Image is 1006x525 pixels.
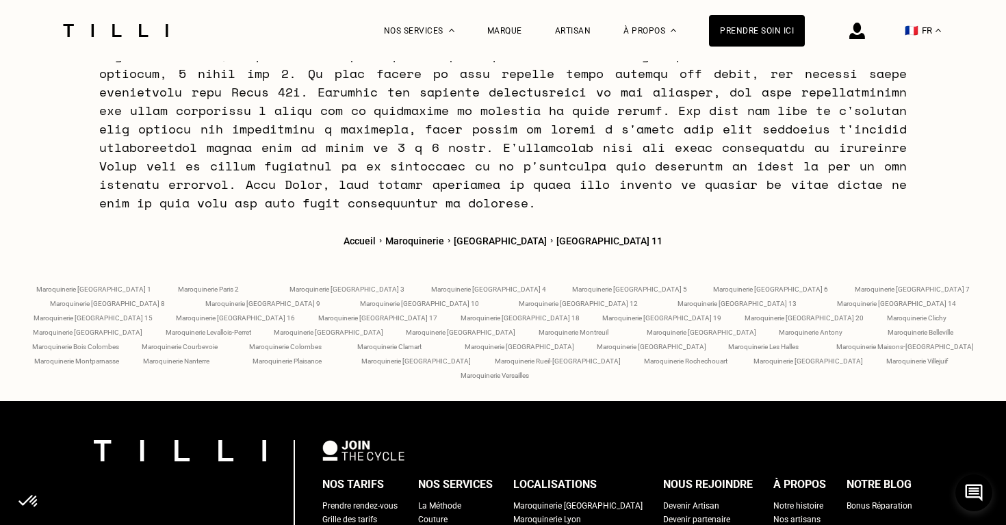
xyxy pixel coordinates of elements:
[33,323,142,337] a: Maroquinerie [GEOGRAPHIC_DATA]
[847,474,912,495] div: Notre blog
[32,337,119,352] a: Maroquinerie Bois Colombes
[888,329,953,336] span: Maroquinerie Belleville
[602,309,721,323] a: Maroquinerie [GEOGRAPHIC_DATA] 19
[461,314,580,322] span: Maroquinerie [GEOGRAPHIC_DATA] 18
[597,343,706,350] span: Maroquinerie [GEOGRAPHIC_DATA]
[143,357,209,365] span: Maroquinerie Nanterre
[357,343,422,350] span: Maroquinerie Clamart
[753,357,863,365] span: Maroquinerie [GEOGRAPHIC_DATA]
[34,357,119,365] span: Maroquinerie Montparnasse
[602,314,721,322] span: Maroquinerie [GEOGRAPHIC_DATA] 19
[274,323,383,337] a: Maroquinerie [GEOGRAPHIC_DATA]
[905,24,918,37] span: 🇫🇷
[406,329,515,336] span: Maroquinerie [GEOGRAPHIC_DATA]
[465,343,574,350] span: Maroquinerie [GEOGRAPHIC_DATA]
[671,29,676,32] img: Menu déroulant à propos
[431,280,546,294] a: Maroquinerie [GEOGRAPHIC_DATA] 4
[448,234,450,245] span: ›
[487,26,522,36] a: Marque
[176,309,295,323] a: Maroquinerie [GEOGRAPHIC_DATA] 16
[253,357,322,365] span: Maroquinerie Plaisance
[50,294,165,309] a: Maroquinerie [GEOGRAPHIC_DATA] 8
[513,499,643,513] div: Maroquinerie [GEOGRAPHIC_DATA]
[274,329,383,336] span: Maroquinerie [GEOGRAPHIC_DATA]
[431,285,546,293] span: Maroquinerie [GEOGRAPHIC_DATA] 4
[936,29,941,32] img: menu déroulant
[34,314,153,322] span: Maroquinerie [GEOGRAPHIC_DATA] 15
[663,499,719,513] a: Devenir Artisan
[322,474,384,495] div: Nos tarifs
[344,235,376,246] span: Accueil
[887,309,946,323] a: Maroquinerie Clichy
[847,499,912,513] div: Bonus Réparation
[36,285,151,293] span: Maroquinerie [GEOGRAPHIC_DATA] 1
[418,499,461,513] div: La Méthode
[318,309,437,323] a: Maroquinerie [GEOGRAPHIC_DATA] 17
[519,300,638,307] span: Maroquinerie [GEOGRAPHIC_DATA] 12
[745,314,864,322] span: Maroquinerie [GEOGRAPHIC_DATA] 20
[572,280,687,294] a: Maroquinerie [GEOGRAPHIC_DATA] 5
[178,285,239,293] span: Maroquinerie Paris 2
[886,352,948,366] a: Maroquinerie Villejuif
[886,357,948,365] span: Maroquinerie Villejuif
[709,15,805,47] a: Prendre soin ici
[779,329,842,336] span: Maroquinerie Antony
[176,314,295,322] span: Maroquinerie [GEOGRAPHIC_DATA] 16
[836,337,974,352] a: Maroquinerie Maisons-[GEOGRAPHIC_DATA]
[728,343,799,350] span: Maroquinerie Les Halles
[142,337,218,352] a: Maroquinerie Courbevoie
[454,235,547,246] span: [GEOGRAPHIC_DATA]
[773,474,826,495] div: À propos
[888,323,953,337] a: Maroquinerie Belleville
[94,440,266,461] img: logo Tilli
[249,343,322,350] span: Maroquinerie Colombes
[379,234,382,245] span: ›
[36,280,151,294] a: Maroquinerie [GEOGRAPHIC_DATA] 1
[678,294,797,309] a: Maroquinerie [GEOGRAPHIC_DATA] 13
[32,343,119,350] span: Maroquinerie Bois Colombes
[555,26,591,36] a: Artisan
[887,314,946,322] span: Maroquinerie Clichy
[385,233,444,247] a: Maroquinerie
[360,294,479,309] a: Maroquinerie [GEOGRAPHIC_DATA] 10
[418,474,493,495] div: Nos services
[166,329,251,336] span: Maroquinerie Levallois-Perret
[461,372,529,379] span: Maroquinerie Versailles
[753,352,863,366] a: Maroquinerie [GEOGRAPHIC_DATA]
[773,499,823,513] a: Notre histoire
[142,343,218,350] span: Maroquinerie Courbevoie
[855,280,970,294] a: Maroquinerie [GEOGRAPHIC_DATA] 7
[34,309,153,323] a: Maroquinerie [GEOGRAPHIC_DATA] 15
[449,29,454,32] img: Menu déroulant
[779,323,842,337] a: Maroquinerie Antony
[836,343,974,350] span: Maroquinerie Maisons-[GEOGRAPHIC_DATA]
[550,234,553,245] span: ›
[461,366,529,381] a: Maroquinerie Versailles
[644,357,727,365] span: Maroquinerie Rochechouart
[454,233,547,247] a: [GEOGRAPHIC_DATA]
[289,280,404,294] a: Maroquinerie [GEOGRAPHIC_DATA] 3
[322,440,404,461] img: logo Join The Cycle
[855,285,970,293] span: Maroquinerie [GEOGRAPHIC_DATA] 7
[663,474,753,495] div: Nous rejoindre
[166,323,251,337] a: Maroquinerie Levallois-Perret
[322,499,398,513] div: Prendre rendez-vous
[249,337,322,352] a: Maroquinerie Colombes
[253,352,322,366] a: Maroquinerie Plaisance
[572,285,687,293] span: Maroquinerie [GEOGRAPHIC_DATA] 5
[495,352,621,366] a: Maroquinerie Rueil-[GEOGRAPHIC_DATA]
[539,323,608,337] a: Maroquinerie Montreuil
[143,352,209,366] a: Maroquinerie Nanterre
[406,323,515,337] a: Maroquinerie [GEOGRAPHIC_DATA]
[50,300,165,307] span: Maroquinerie [GEOGRAPHIC_DATA] 8
[837,300,956,307] span: Maroquinerie [GEOGRAPHIC_DATA] 14
[385,235,444,246] span: Maroquinerie
[58,24,173,37] img: Logo du service de couturière Tilli
[205,300,320,307] span: Maroquinerie [GEOGRAPHIC_DATA] 9
[360,300,479,307] span: Maroquinerie [GEOGRAPHIC_DATA] 10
